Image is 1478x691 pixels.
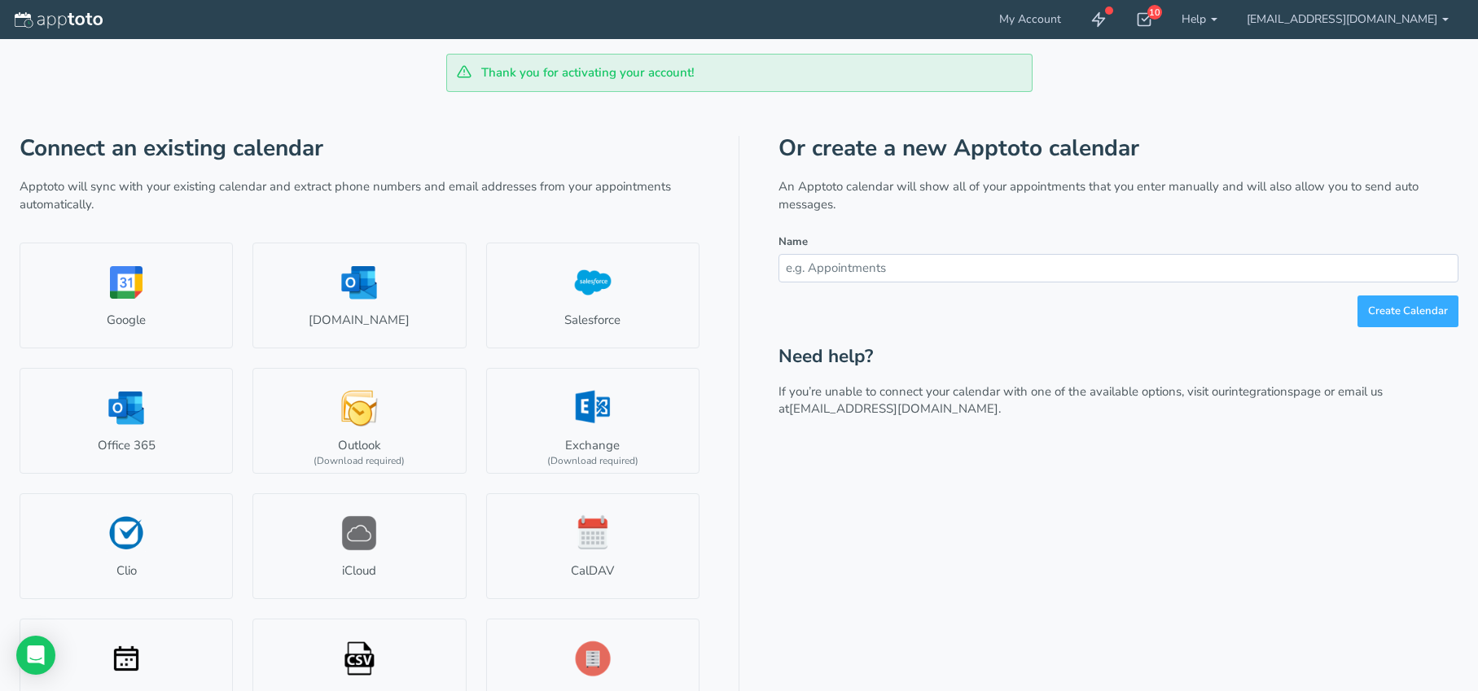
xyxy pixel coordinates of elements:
div: Open Intercom Messenger [16,636,55,675]
div: (Download required) [547,454,638,468]
a: [EMAIL_ADDRESS][DOMAIN_NAME]. [789,400,1001,417]
a: Outlook [252,368,466,474]
div: Thank you for activating your account! [446,54,1033,92]
a: integrations [1229,383,1293,400]
a: Office 365 [20,368,233,474]
img: logo-apptoto--white.svg [15,12,103,28]
div: (Download required) [314,454,405,468]
h1: Connect an existing calendar [20,136,700,161]
a: CalDAV [486,493,700,599]
button: Create Calendar [1357,295,1458,327]
a: iCloud [252,493,466,599]
div: 10 [1147,5,1162,20]
p: If you’re unable to connect your calendar with one of the available options, visit our page or em... [778,383,1458,418]
a: Clio [20,493,233,599]
h1: Or create a new Apptoto calendar [778,136,1458,161]
a: Salesforce [486,243,700,348]
a: [DOMAIN_NAME] [252,243,466,348]
input: e.g. Appointments [778,254,1458,282]
p: An Apptoto calendar will show all of your appointments that you enter manually and will also allo... [778,178,1458,213]
a: Exchange [486,368,700,474]
a: Google [20,243,233,348]
label: Name [778,234,808,250]
h2: Need help? [778,347,1458,367]
p: Apptoto will sync with your existing calendar and extract phone numbers and email addresses from ... [20,178,700,213]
